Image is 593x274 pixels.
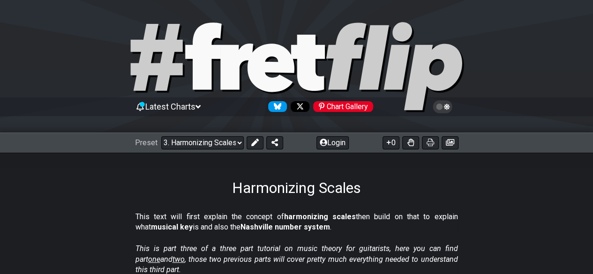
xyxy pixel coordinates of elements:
[383,136,399,149] button: 0
[232,179,361,197] h1: Harmonizing Scales
[266,136,283,149] button: Share Preset
[135,212,458,233] p: This text will first explain the concept of then build on that to explain what is and also the .
[422,136,439,149] button: Print
[316,136,349,149] button: Login
[287,101,309,112] a: Follow #fretflip at X
[437,103,448,111] span: Toggle light / dark theme
[442,136,458,149] button: Create image
[145,102,195,111] span: Latest Charts
[284,212,356,221] strong: harmonizing scales
[148,255,160,264] span: one
[173,255,185,264] span: two
[264,101,287,112] a: Follow #fretflip at Bluesky
[240,222,330,231] strong: Nashville number system
[309,101,373,112] a: #fretflip at Pinterest
[135,138,158,147] span: Preset
[402,136,419,149] button: Toggle Dexterity for all fretkits
[151,222,193,231] strong: musical key
[247,136,263,149] button: Edit Preset
[161,136,244,149] select: Preset
[313,101,373,112] div: Chart Gallery
[135,244,458,274] em: This is part three of a three part tutorial on music theory for guitarists, here you can find par...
